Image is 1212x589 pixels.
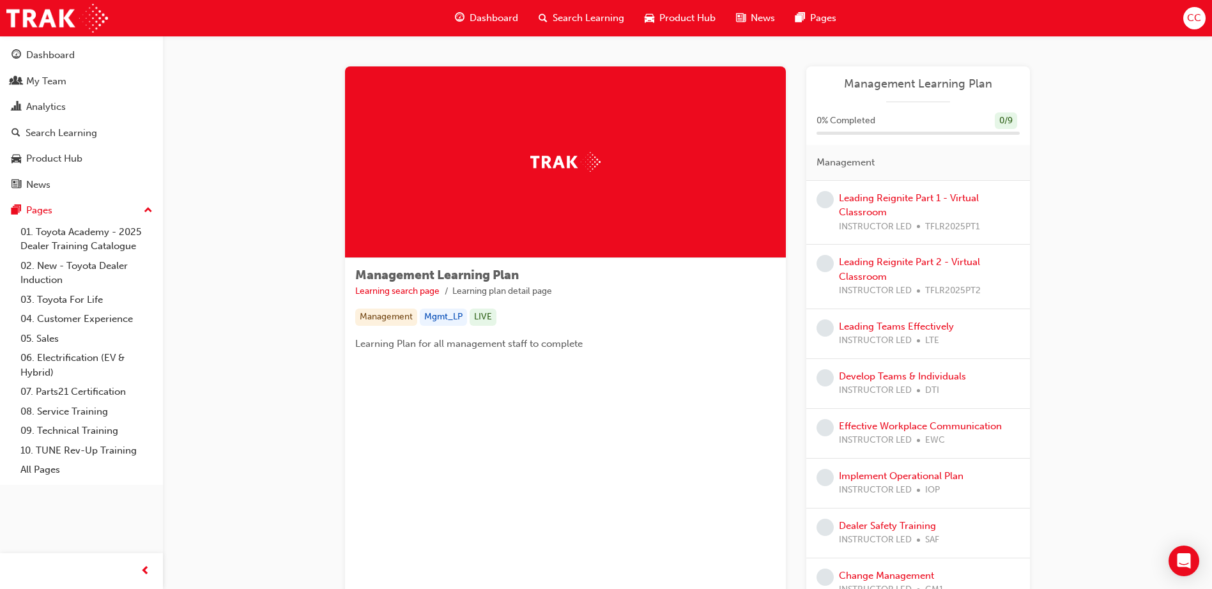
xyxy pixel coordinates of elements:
[817,569,834,586] span: learningRecordVerb_NONE-icon
[12,50,21,61] span: guage-icon
[839,433,912,448] span: INSTRUCTOR LED
[817,191,834,208] span: learningRecordVerb_NONE-icon
[925,433,945,448] span: EWC
[12,128,20,139] span: search-icon
[15,290,158,310] a: 03. Toyota For Life
[1183,7,1206,29] button: CC
[634,5,726,31] a: car-iconProduct Hub
[15,441,158,461] a: 10. TUNE Rev-Up Training
[12,76,21,88] span: people-icon
[839,333,912,348] span: INSTRUCTOR LED
[355,268,519,282] span: Management Learning Plan
[553,11,624,26] span: Search Learning
[839,533,912,547] span: INSTRUCTOR LED
[839,570,934,581] a: Change Management
[144,203,153,219] span: up-icon
[470,309,496,326] div: LIVE
[925,533,939,547] span: SAF
[26,48,75,63] div: Dashboard
[645,10,654,26] span: car-icon
[839,284,912,298] span: INSTRUCTOR LED
[26,178,50,192] div: News
[839,420,1002,432] a: Effective Workplace Communication
[839,192,979,218] a: Leading Reignite Part 1 - Virtual Classroom
[15,222,158,256] a: 01. Toyota Academy - 2025 Dealer Training Catalogue
[26,126,97,141] div: Search Learning
[26,151,82,166] div: Product Hub
[12,153,21,165] span: car-icon
[751,11,775,26] span: News
[15,256,158,290] a: 02. New - Toyota Dealer Induction
[817,155,875,170] span: Management
[15,421,158,441] a: 09. Technical Training
[817,77,1020,91] a: Management Learning Plan
[141,563,150,579] span: prev-icon
[1169,546,1199,576] div: Open Intercom Messenger
[795,10,805,26] span: pages-icon
[26,100,66,114] div: Analytics
[15,329,158,349] a: 05. Sales
[817,519,834,536] span: learningRecordVerb_NONE-icon
[817,319,834,337] span: learningRecordVerb_NONE-icon
[355,286,440,296] a: Learning search page
[839,383,912,398] span: INSTRUCTOR LED
[925,483,940,498] span: IOP
[5,199,158,222] button: Pages
[355,309,417,326] div: Management
[26,203,52,218] div: Pages
[817,369,834,386] span: learningRecordVerb_NONE-icon
[839,321,954,332] a: Leading Teams Effectively
[455,10,464,26] span: guage-icon
[1187,11,1201,26] span: CC
[810,11,836,26] span: Pages
[817,469,834,486] span: learningRecordVerb_NONE-icon
[995,112,1017,130] div: 0 / 9
[355,338,583,349] span: Learning Plan for all management staff to complete
[5,95,158,119] a: Analytics
[736,10,746,26] span: news-icon
[26,74,66,89] div: My Team
[12,180,21,191] span: news-icon
[15,309,158,329] a: 04. Customer Experience
[5,147,158,171] a: Product Hub
[5,43,158,67] a: Dashboard
[6,4,108,33] img: Trak
[839,220,912,234] span: INSTRUCTOR LED
[839,483,912,498] span: INSTRUCTOR LED
[5,70,158,93] a: My Team
[420,309,467,326] div: Mgmt_LP
[15,382,158,402] a: 07. Parts21 Certification
[5,173,158,197] a: News
[839,470,963,482] a: Implement Operational Plan
[726,5,785,31] a: news-iconNews
[470,11,518,26] span: Dashboard
[5,121,158,145] a: Search Learning
[925,284,981,298] span: TFLR2025PT2
[15,402,158,422] a: 08. Service Training
[817,419,834,436] span: learningRecordVerb_NONE-icon
[659,11,716,26] span: Product Hub
[15,460,158,480] a: All Pages
[839,520,936,532] a: Dealer Safety Training
[528,5,634,31] a: search-iconSearch Learning
[530,152,601,172] img: Trak
[925,220,980,234] span: TFLR2025PT1
[539,10,548,26] span: search-icon
[785,5,847,31] a: pages-iconPages
[839,256,980,282] a: Leading Reignite Part 2 - Virtual Classroom
[12,102,21,113] span: chart-icon
[452,284,552,299] li: Learning plan detail page
[925,383,939,398] span: DTI
[817,114,875,128] span: 0 % Completed
[12,205,21,217] span: pages-icon
[925,333,939,348] span: LTE
[445,5,528,31] a: guage-iconDashboard
[5,41,158,199] button: DashboardMy TeamAnalyticsSearch LearningProduct HubNews
[817,255,834,272] span: learningRecordVerb_NONE-icon
[839,371,966,382] a: Develop Teams & Individuals
[15,348,158,382] a: 06. Electrification (EV & Hybrid)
